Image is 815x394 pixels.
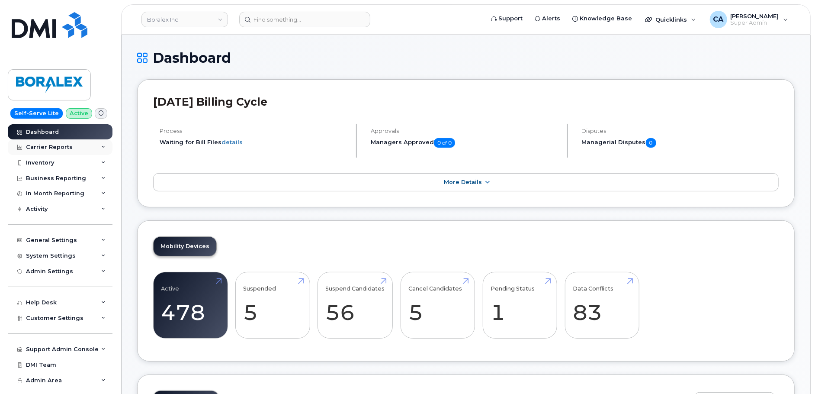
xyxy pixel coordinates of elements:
a: Active 478 [161,277,220,334]
a: details [221,139,243,145]
li: Waiting for Bill Files [160,138,349,146]
a: Mobility Devices [154,237,216,256]
h5: Managers Approved [371,138,560,148]
span: More Details [444,179,482,185]
span: 0 [646,138,656,148]
a: Cancel Candidates 5 [408,277,467,334]
a: Data Conflicts 83 [573,277,631,334]
h2: [DATE] Billing Cycle [153,95,779,108]
a: Suspended 5 [244,277,302,334]
h4: Approvals [371,128,560,134]
h5: Managerial Disputes [582,138,779,148]
h4: Disputes [582,128,779,134]
span: 0 of 0 [434,138,455,148]
a: Pending Status 1 [491,277,549,334]
h1: Dashboard [137,50,795,65]
h4: Process [160,128,349,134]
a: Suspend Candidates 56 [326,277,385,334]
